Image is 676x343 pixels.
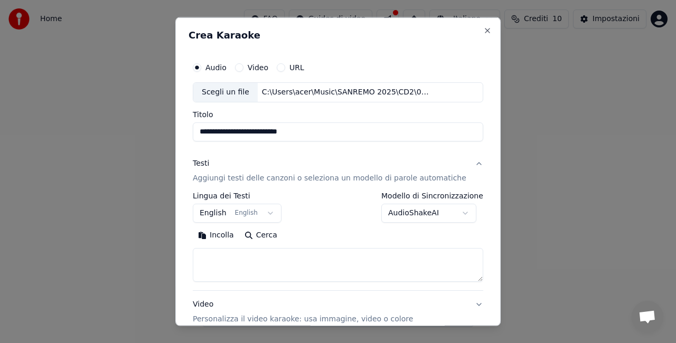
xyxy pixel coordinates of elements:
div: TestiAggiungi testi delle canzoni o seleziona un modello di parole automatiche [193,192,483,290]
button: Incolla [193,226,239,243]
div: Scegli un file [193,83,258,102]
div: Testi [193,158,209,168]
p: Personalizza il video karaoke: usa immagine, video o colore [193,313,413,324]
div: C:\Users\acer\Music\SANREMO 2025\CD2\01 - Giorgia - LA CURA PER ME.mp3 [258,87,437,98]
label: Modello di Sincronizzazione [381,192,483,199]
label: Video [248,64,268,71]
div: Video [193,299,413,324]
button: VideoPersonalizza il video karaoke: usa immagine, video o colore [193,290,483,332]
h2: Crea Karaoke [189,31,487,40]
button: TestiAggiungi testi delle canzoni o seleziona un modello di parole automatiche [193,149,483,192]
label: Audio [205,64,227,71]
label: Lingua dei Testi [193,192,281,199]
label: Titolo [193,110,483,118]
p: Aggiungi testi delle canzoni o seleziona un modello di parole automatiche [193,173,466,183]
button: Cerca [239,226,283,243]
label: URL [289,64,304,71]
